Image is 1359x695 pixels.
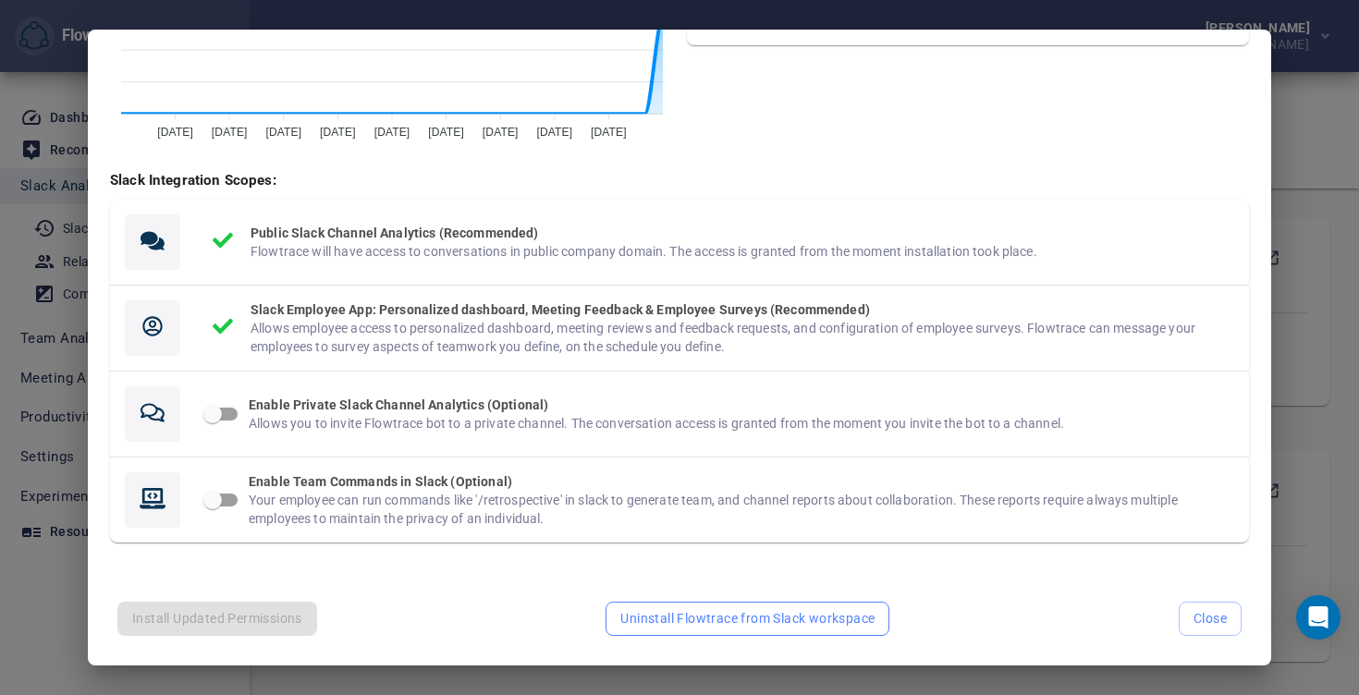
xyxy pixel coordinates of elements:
[251,319,1234,356] div: Allows employee access to personalized dashboard, meeting reviews and feedback requests, and conf...
[536,126,572,139] tspan: [DATE]
[212,126,248,139] tspan: [DATE]
[265,126,301,139] tspan: [DATE]
[251,300,1234,319] div: Slack Employee App: Personalized dashboard, Meeting Feedback & Employee Surveys (Recommended)
[249,472,1234,491] div: Enable Team Commands in Slack (Optional)
[428,126,464,139] tspan: [DATE]
[251,224,1037,242] div: Public Slack Channel Analytics (Recommended)
[249,396,1064,414] div: Enable Private Slack Channel Analytics (Optional)
[251,242,1037,261] div: Flowtrace will have access to conversations in public company domain. The access is granted from ...
[110,172,1249,189] h5: Slack Integration Scopes:
[1296,595,1341,640] div: Open Intercom Messenger
[620,607,875,630] span: Uninstall Flowtrace from Slack workspace
[157,126,193,139] tspan: [DATE]
[249,491,1234,528] div: Your employee can run commands like '/retrospective' in slack to generate team, and channel repor...
[483,126,519,139] tspan: [DATE]
[591,126,627,139] tspan: [DATE]
[1179,602,1242,636] button: Close
[249,414,1064,433] div: Allows you to invite Flowtrace bot to a private channel. The conversation access is granted from ...
[374,126,410,139] tspan: [DATE]
[320,126,356,139] tspan: [DATE]
[606,602,889,636] button: Uninstall Flowtrace from Slack workspace
[1194,607,1227,630] span: Close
